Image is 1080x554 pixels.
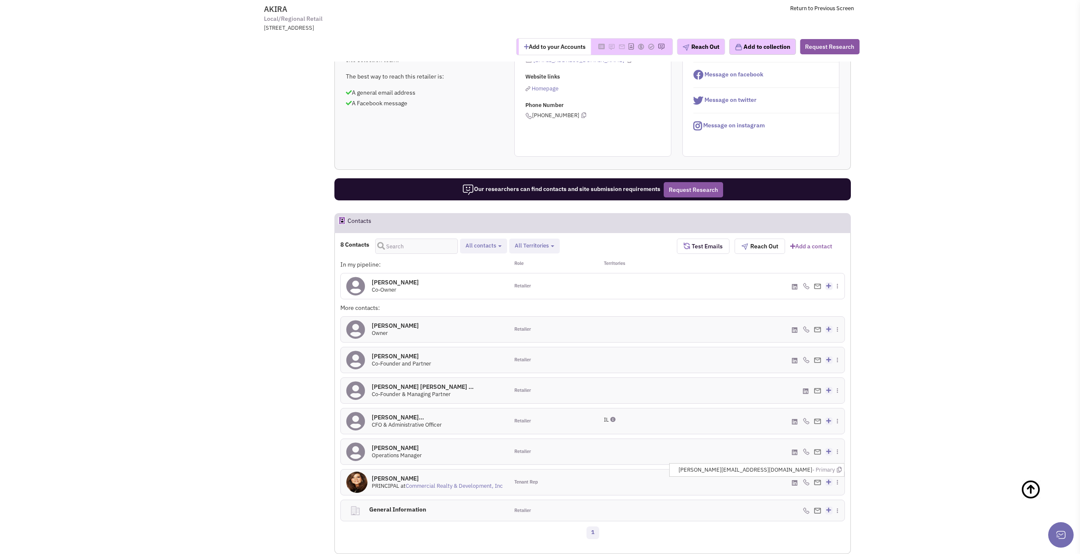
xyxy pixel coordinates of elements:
[372,329,388,337] span: Owner
[514,448,531,455] span: Retailer
[729,39,796,55] button: Add to collection
[340,304,508,312] div: More contacts:
[264,4,287,14] span: AKIRA
[803,479,810,486] img: icon-phone.png
[677,39,725,55] button: Reach Out
[514,283,531,290] span: Retailer
[346,72,503,81] p: The best way to reach this retailer is:
[372,444,422,452] h4: [PERSON_NAME]
[514,479,538,486] span: Tenant Rep
[800,39,859,54] button: Request Research
[466,242,496,249] span: All contacts
[690,242,723,250] span: Test Emails
[703,121,765,129] span: Message on instagram
[375,239,458,254] input: Search
[693,70,763,78] a: Message on facebook
[264,24,485,32] div: [STREET_ADDRESS]
[514,387,531,394] span: Retailer
[525,101,671,110] p: Phone Number
[658,43,665,50] img: Please add to your accounts
[514,507,531,514] span: Retailer
[226,5,265,26] img: www.shopakira.com
[340,241,369,248] h4: 8 Contacts
[618,43,625,50] img: Please add to your accounts
[790,5,854,12] a: Return to Previous Screen
[401,482,503,489] span: at
[533,56,624,64] a: [EMAIL_ADDRESS][DOMAIN_NAME]
[682,44,689,51] img: plane.png
[814,357,821,363] img: Email%20Icon.png
[704,70,763,78] span: Message on facebook
[803,326,810,333] img: icon-phone.png
[372,286,396,293] span: Co-Owner
[514,418,531,425] span: Retailer
[664,182,723,197] button: Request Research
[264,14,323,23] span: Local/Regional Retail
[525,73,671,81] p: Website links
[814,508,821,513] img: Email%20Icon.png
[593,260,677,269] div: Territories
[346,88,503,97] p: A general email address
[372,475,503,482] h4: [PERSON_NAME]
[814,388,821,394] img: Email%20Icon.png
[803,507,810,514] img: icon-phone.png
[509,260,593,269] div: Role
[735,239,785,254] button: Reach Out
[679,466,842,474] span: [PERSON_NAME][EMAIL_ADDRESS][DOMAIN_NAME]
[812,466,835,474] span: - Primary
[515,242,549,249] span: All Territories
[372,482,399,489] span: PRINCIPAL
[346,472,367,493] img: xeqv2QdY4kyVBS5fLljzAQ.jpg
[803,357,810,363] img: icon-phone.png
[366,500,494,519] h4: General Information
[814,284,821,289] img: Email%20Icon.png
[462,184,474,196] img: icon-researcher-20.png
[735,43,742,51] img: icon-collection-lavender.png
[677,239,729,254] button: Test Emails
[803,283,810,290] img: icon-phone.png
[608,43,615,50] img: Please add to your accounts
[463,242,504,250] button: All contacts
[648,43,654,50] img: Please add to your accounts
[514,326,531,333] span: Retailer
[741,243,748,250] img: plane.png
[803,448,810,455] img: icon-phone.png
[514,357,531,363] span: Retailer
[525,85,558,92] a: Homepage
[372,421,442,428] span: CFO & Administrative Officer
[604,416,609,423] span: IL
[372,322,419,329] h4: [PERSON_NAME]
[790,242,832,250] a: Add a contact
[372,278,419,286] h4: [PERSON_NAME]
[348,214,371,232] h2: Contacts
[406,482,503,489] a: Commercial Realty & Development, Inc
[704,96,757,104] span: Message on twitter
[814,419,821,424] img: Email%20Icon.png
[372,352,431,360] h4: [PERSON_NAME]
[525,112,532,119] img: icon-phone.png
[525,86,530,91] img: reachlinkicon.png
[340,260,508,269] div: In my pipeline:
[803,418,810,425] img: icon-phone.png
[372,452,422,459] span: Operations Manager
[372,391,451,398] span: Co-Founder & Managing Partner
[372,383,474,391] h4: [PERSON_NAME] [PERSON_NAME] ...
[814,449,821,455] img: Email%20Icon.png
[586,526,599,539] a: 1
[814,327,821,332] img: Email%20Icon.png
[532,85,558,92] span: Homepage
[1021,471,1063,526] a: Back To Top
[525,112,586,119] span: [PHONE_NUMBER]
[519,39,591,55] button: Add to your Accounts
[350,505,361,516] img: clarity_building-linegeneral.png
[637,43,644,50] img: Please add to your accounts
[693,96,757,104] a: Message on twitter
[346,99,503,107] p: A Facebook message
[372,360,431,367] span: Co-Founder and Partner
[512,242,557,250] button: All Territories
[693,121,765,129] a: Message on instagram
[814,480,821,485] img: Email%20Icon.png
[372,413,442,421] h4: [PERSON_NAME]...
[462,185,660,193] span: Our researchers can find contacts and site submission requirements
